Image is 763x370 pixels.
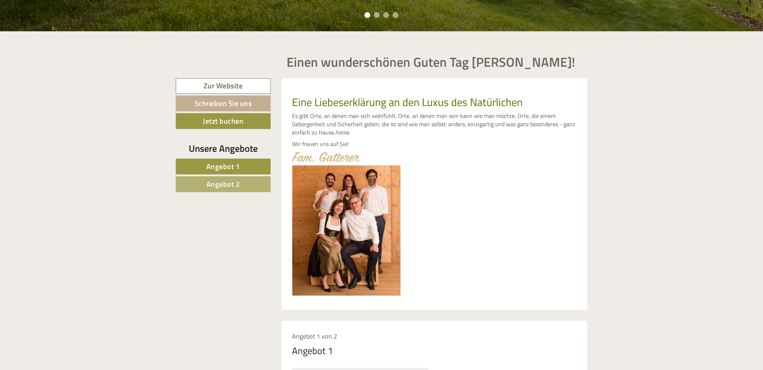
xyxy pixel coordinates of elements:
[206,179,240,190] span: Angebot 2
[292,166,401,296] img: image
[292,344,333,357] div: Angebot 1
[206,161,240,172] span: Angebot 1
[176,113,271,129] a: Jetzt buchen
[292,112,577,137] p: Es gibt Orte, an denen man sich wohlfühlt. Orte, an denen man sein kann wie man möchte; Orte, die...
[176,96,271,111] a: Schreiben Sie uns
[287,55,576,69] h1: Einen wunderschönen Guten Tag [PERSON_NAME]!
[292,331,337,341] span: Angebot 1 von 2
[336,128,350,137] em: home.
[292,94,523,110] span: Eine Liebeserklärung an den Luxus des Natürlichen
[176,78,271,94] a: Zur Website
[292,152,360,162] img: image
[176,142,271,155] div: Unsere Angebote
[292,140,577,148] p: Wir freuen uns auf Sie!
